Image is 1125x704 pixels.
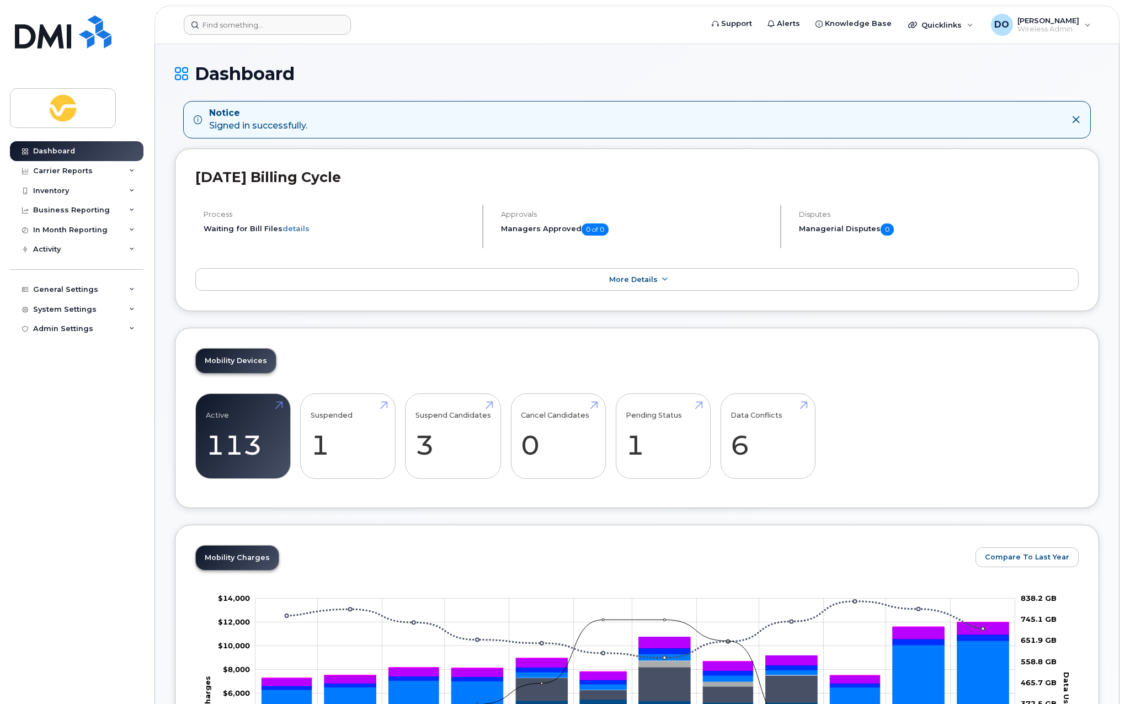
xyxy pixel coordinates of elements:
[1021,636,1057,645] tspan: 651.9 GB
[626,400,700,473] a: Pending Status 1
[223,689,250,697] tspan: $6,000
[204,210,473,218] h4: Process
[415,400,491,473] a: Suspend Candidates 3
[975,547,1079,567] button: Compare To Last Year
[609,275,658,284] span: More Details
[223,665,250,674] tspan: $8,000
[209,107,307,132] div: Signed in successfully.
[218,641,250,650] g: $0
[521,400,595,473] a: Cancel Candidates 0
[1021,594,1057,602] tspan: 838.2 GB
[311,400,385,473] a: Suspended 1
[175,64,1099,83] h1: Dashboard
[799,210,1079,218] h4: Disputes
[218,617,250,626] g: $0
[501,210,770,218] h4: Approvals
[881,223,894,236] span: 0
[262,622,1009,686] g: QST
[1021,678,1057,687] tspan: 465.7 GB
[223,689,250,697] g: $0
[262,634,1009,690] g: GST
[206,400,280,473] a: Active 113
[1021,615,1057,623] tspan: 745.1 GB
[223,665,250,674] g: $0
[195,169,1079,185] h2: [DATE] Billing Cycle
[209,107,307,120] strong: Notice
[218,594,250,602] tspan: $14,000
[218,617,250,626] tspan: $12,000
[582,223,609,236] span: 0 of 0
[196,349,276,373] a: Mobility Devices
[1021,657,1057,666] tspan: 558.8 GB
[731,400,805,473] a: Data Conflicts 6
[218,641,250,650] tspan: $10,000
[501,223,770,236] h5: Managers Approved
[218,594,250,602] g: $0
[985,552,1069,562] span: Compare To Last Year
[282,224,310,233] a: details
[204,223,473,234] li: Waiting for Bill Files
[799,223,1079,236] h5: Managerial Disputes
[196,546,279,570] a: Mobility Charges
